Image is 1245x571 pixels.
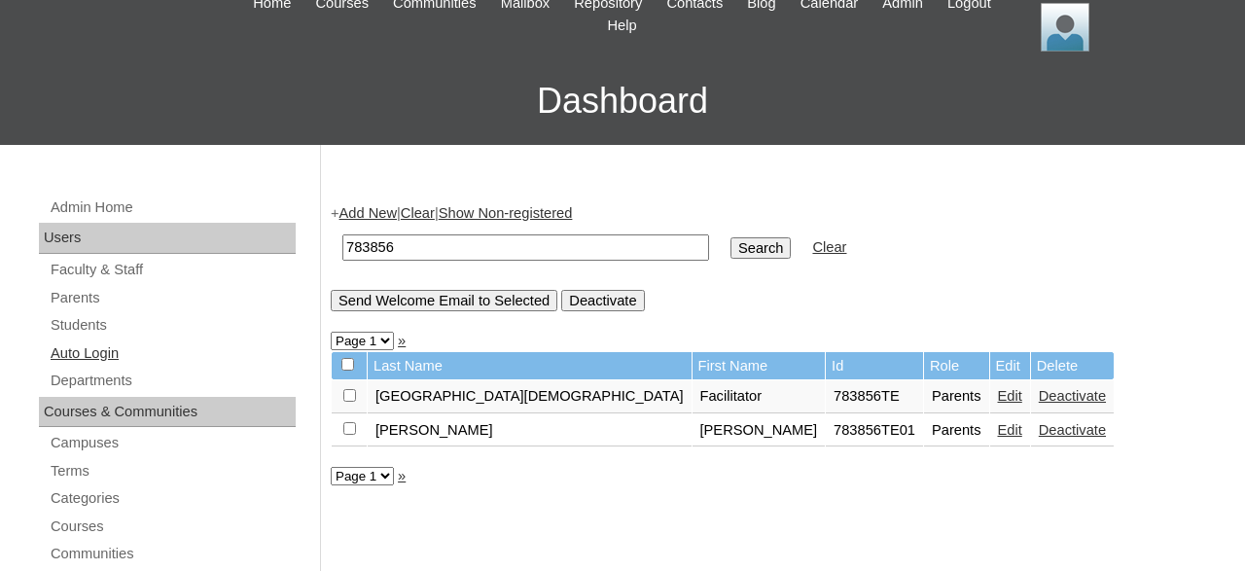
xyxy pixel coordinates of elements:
[49,459,296,483] a: Terms
[826,380,923,413] td: 783856TE
[693,414,826,447] td: [PERSON_NAME]
[49,431,296,455] a: Campuses
[368,414,692,447] td: [PERSON_NAME]
[49,515,296,539] a: Courses
[561,290,644,311] input: Deactivate
[331,290,557,311] input: Send Welcome Email to Selected
[1039,422,1106,438] a: Deactivate
[39,397,296,428] div: Courses & Communities
[998,422,1022,438] a: Edit
[730,237,791,259] input: Search
[49,486,296,511] a: Categories
[924,414,989,447] td: Parents
[924,352,989,380] td: Role
[49,258,296,282] a: Faculty & Staff
[398,333,406,348] a: »
[39,223,296,254] div: Users
[826,414,923,447] td: 783856TE01
[398,468,406,483] a: »
[342,234,709,261] input: Search
[998,388,1022,404] a: Edit
[1031,352,1114,380] td: Delete
[439,205,573,221] a: Show Non-registered
[49,313,296,338] a: Students
[49,286,296,310] a: Parents
[368,352,692,380] td: Last Name
[1041,3,1089,52] img: Jonelle Rodriguez
[49,369,296,393] a: Departments
[49,542,296,566] a: Communities
[401,205,435,221] a: Clear
[1039,388,1106,404] a: Deactivate
[10,57,1235,145] h3: Dashboard
[607,15,636,37] span: Help
[812,239,846,255] a: Clear
[339,205,397,221] a: Add New
[693,380,826,413] td: Facilitator
[49,341,296,366] a: Auto Login
[826,352,923,380] td: Id
[331,203,1226,311] div: + | |
[924,380,989,413] td: Parents
[693,352,826,380] td: First Name
[597,15,646,37] a: Help
[49,196,296,220] a: Admin Home
[368,380,692,413] td: [GEOGRAPHIC_DATA][DEMOGRAPHIC_DATA]
[990,352,1030,380] td: Edit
